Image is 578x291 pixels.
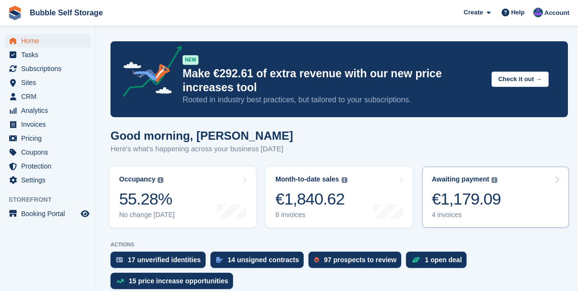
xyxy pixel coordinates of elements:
span: Booking Portal [21,207,79,220]
img: price-adjustments-announcement-icon-8257ccfd72463d97f412b2fc003d46551f7dbcb40ab6d574587a9cd5c0d94... [115,46,182,100]
a: menu [5,118,91,131]
div: 17 unverified identities [128,256,201,264]
div: NEW [183,55,198,65]
a: menu [5,90,91,103]
div: 4 invoices [432,211,501,219]
a: Month-to-date sales €1,840.62 8 invoices [266,167,412,228]
p: Make €292.61 of extra revenue with our new price increases tool [183,67,484,95]
div: €1,179.09 [432,189,501,209]
a: Occupancy 55.28% No change [DATE] [110,167,256,228]
span: Coupons [21,145,79,159]
a: Awaiting payment €1,179.09 4 invoices [422,167,569,228]
div: 15 price increase opportunities [129,277,228,285]
span: Subscriptions [21,62,79,75]
a: menu [5,132,91,145]
a: menu [5,48,91,61]
a: menu [5,76,91,89]
a: Preview store [79,208,91,219]
a: menu [5,34,91,48]
img: verify_identity-adf6edd0f0f0b5bbfe63781bf79b02c33cf7c696d77639b501bdc392416b5a36.svg [116,257,123,263]
div: €1,840.62 [275,189,347,209]
div: Month-to-date sales [275,175,339,183]
div: Occupancy [119,175,155,183]
img: stora-icon-8386f47178a22dfd0bd8f6a31ec36ba5ce8667c1dd55bd0f319d3a0aa187defe.svg [8,6,22,20]
span: Pricing [21,132,79,145]
div: 1 open deal [425,256,462,264]
p: ACTIONS [111,242,568,248]
img: icon-info-grey-7440780725fd019a000dd9b08b2336e03edf1995a4989e88bcd33f0948082b44.svg [342,177,347,183]
img: deal-1b604bf984904fb50ccaf53a9ad4b4a5d6e5aea283cecdc64d6e3604feb123c2.svg [412,256,420,263]
a: Bubble Self Storage [26,5,107,21]
h1: Good morning, [PERSON_NAME] [111,129,293,142]
span: Sites [21,76,79,89]
a: 97 prospects to review [308,252,406,273]
a: 14 unsigned contracts [210,252,309,273]
span: Home [21,34,79,48]
a: menu [5,159,91,173]
button: Check it out → [492,72,549,87]
img: prospect-51fa495bee0391a8d652442698ab0144808aea92771e9ea1ae160a38d050c398.svg [314,257,319,263]
a: 1 open deal [406,252,471,273]
span: Invoices [21,118,79,131]
p: Here's what's happening across your business [DATE] [111,144,293,155]
img: contract_signature_icon-13c848040528278c33f63329250d36e43548de30e8caae1d1a13099fd9432cc5.svg [216,257,223,263]
img: icon-info-grey-7440780725fd019a000dd9b08b2336e03edf1995a4989e88bcd33f0948082b44.svg [158,177,163,183]
a: menu [5,145,91,159]
span: Create [464,8,483,17]
a: menu [5,62,91,75]
span: Tasks [21,48,79,61]
span: Protection [21,159,79,173]
a: menu [5,207,91,220]
a: menu [5,173,91,187]
span: Analytics [21,104,79,117]
img: Stuart Jackson [533,8,543,17]
div: 97 prospects to review [324,256,396,264]
p: Rooted in industry best practices, but tailored to your subscriptions. [183,95,484,105]
a: 17 unverified identities [111,252,210,273]
div: 14 unsigned contracts [228,256,299,264]
div: 8 invoices [275,211,347,219]
div: 55.28% [119,189,175,209]
span: Help [511,8,525,17]
span: Settings [21,173,79,187]
img: price_increase_opportunities-93ffe204e8149a01c8c9dc8f82e8f89637d9d84a8eef4429ea346261dce0b2c0.svg [116,279,124,283]
span: Account [544,8,569,18]
span: Storefront [9,195,96,205]
div: No change [DATE] [119,211,175,219]
div: Awaiting payment [432,175,490,183]
a: menu [5,104,91,117]
img: icon-info-grey-7440780725fd019a000dd9b08b2336e03edf1995a4989e88bcd33f0948082b44.svg [492,177,497,183]
span: CRM [21,90,79,103]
